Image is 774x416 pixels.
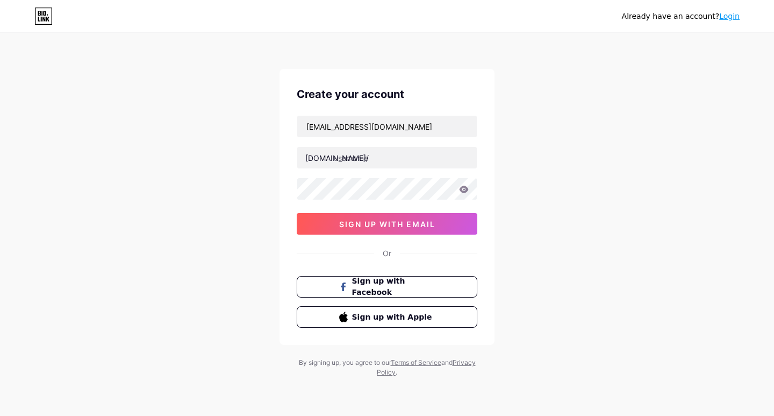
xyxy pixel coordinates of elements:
[383,248,391,259] div: Or
[352,312,435,323] span: Sign up with Apple
[296,358,478,377] div: By signing up, you agree to our and .
[297,147,477,168] input: username
[391,358,441,366] a: Terms of Service
[297,116,477,137] input: Email
[297,306,477,328] button: Sign up with Apple
[305,152,369,164] div: [DOMAIN_NAME]/
[297,276,477,298] button: Sign up with Facebook
[719,12,740,20] a: Login
[297,213,477,235] button: sign up with email
[297,86,477,102] div: Create your account
[352,276,435,298] span: Sign up with Facebook
[339,220,435,229] span: sign up with email
[622,11,740,22] div: Already have an account?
